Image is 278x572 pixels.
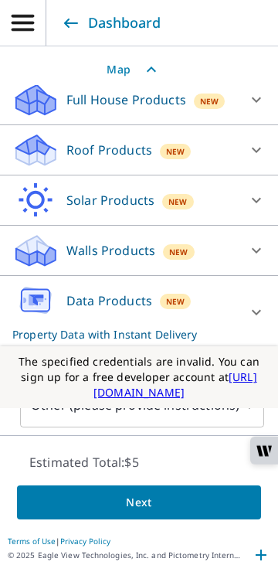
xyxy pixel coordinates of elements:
[17,445,261,479] p: Estimated Total: $5
[59,9,161,37] a: Dashboard
[93,369,257,400] a: [URL][DOMAIN_NAME]
[12,282,266,342] div: Data ProductsNewProperty Data with Instant Delivery
[29,493,249,512] span: Next
[66,241,155,260] p: Walls Products
[12,81,266,118] div: Full House ProductsNew
[12,232,266,269] div: Walls ProductsNew
[66,90,186,109] p: Full House Products
[66,141,152,159] p: Roof Products
[12,326,238,342] p: Property Data with Instant Delivery
[17,485,261,520] button: Next
[168,196,188,208] span: New
[200,95,219,107] span: New
[12,182,266,219] div: Solar ProductsNew
[60,536,110,546] a: Privacy Policy
[169,246,188,258] span: New
[66,291,152,310] p: Data Products
[166,295,185,308] span: New
[8,536,247,546] p: |
[8,536,56,546] a: Terms of Use
[66,191,154,209] p: Solar Products
[166,145,185,158] span: New
[12,131,266,169] div: Roof ProductsNew
[8,550,244,561] p: © 2025 Eagle View Technologies, Inc. and Pictometry International Corp. All Rights Reserved. Repo...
